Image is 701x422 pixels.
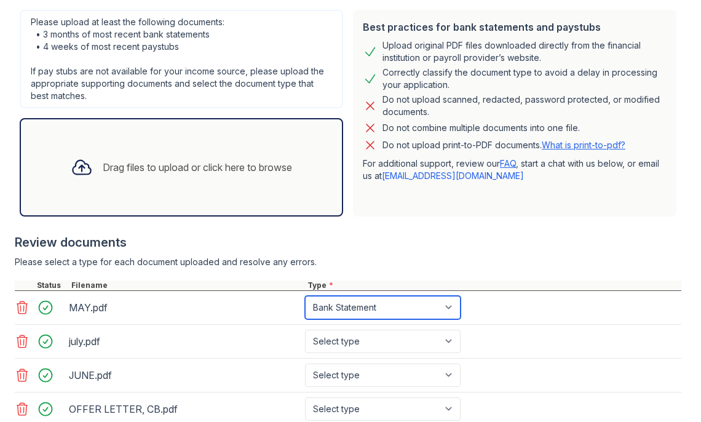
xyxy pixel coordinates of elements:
div: JUNE.pdf [69,365,300,385]
a: [EMAIL_ADDRESS][DOMAIN_NAME] [382,170,524,181]
div: Status [34,281,69,290]
div: Filename [69,281,305,290]
a: What is print-to-pdf? [542,140,625,150]
a: FAQ [500,158,516,169]
div: Do not combine multiple documents into one file. [382,121,580,135]
div: Type [305,281,681,290]
div: Correctly classify the document type to avoid a delay in processing your application. [382,66,667,91]
p: Do not upload print-to-PDF documents. [382,139,625,151]
div: Please select a type for each document uploaded and resolve any errors. [15,256,681,268]
div: july.pdf [69,332,300,351]
div: Drag files to upload or click here to browse [103,160,292,175]
div: MAY.pdf [69,298,300,317]
div: Upload original PDF files downloaded directly from the financial institution or payroll provider’... [382,39,667,64]
p: For additional support, review our , start a chat with us below, or email us at [363,157,667,182]
div: Please upload at least the following documents: • 3 months of most recent bank statements • 4 wee... [20,10,343,108]
div: Review documents [15,234,681,251]
div: OFFER LETTER, CB.pdf [69,399,300,419]
div: Do not upload scanned, redacted, password protected, or modified documents. [382,94,667,118]
div: Best practices for bank statements and paystubs [363,20,667,34]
